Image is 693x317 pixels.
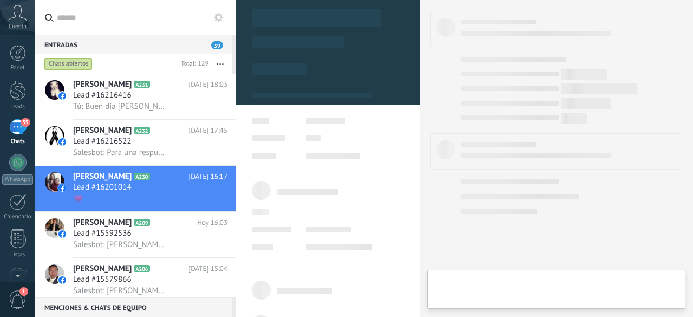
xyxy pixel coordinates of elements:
img: icon [58,276,66,284]
img: icon [58,230,66,238]
span: [DATE] 16:17 [188,171,227,182]
span: [DATE] 15:04 [188,263,227,274]
span: [DATE] 18:03 [188,79,227,90]
div: Calendario [2,214,34,221]
span: 👾 [73,193,83,204]
span: Lead #15592536 [73,228,132,239]
span: Salesbot: [PERSON_NAME], ¿quieres recibir novedades y promociones de la Escuela Cetim? Déjanos tu... [73,240,168,250]
div: Chats [2,138,34,145]
span: 39 [21,118,30,127]
div: Total: 129 [176,59,208,69]
span: Lead #16216416 [73,90,132,101]
span: Tú: Buen día [PERSON_NAME] dime tiene sun numero de whatsapp para darte la informacion? o bien ag... [73,101,168,112]
div: Listas [2,251,34,258]
span: Lead #16201014 [73,182,132,193]
a: avataricon[PERSON_NAME]A231[DATE] 18:03Lead #16216416Tú: Buen día [PERSON_NAME] dime tiene sun nu... [35,74,236,119]
div: Leads [2,103,34,111]
span: [PERSON_NAME] [73,79,132,90]
span: Salesbot: Para una respuesta más rápida y directa del Curso de Biomagnetismo u otros temas, escrí... [73,147,168,158]
span: A209 [134,219,149,226]
div: WhatsApp [2,174,33,185]
a: avataricon[PERSON_NAME]A232[DATE] 17:45Lead #16216522Salesbot: Para una respuesta más rápida y di... [35,120,236,165]
a: avataricon[PERSON_NAME]A206[DATE] 15:04Lead #15579866Salesbot: [PERSON_NAME], ¿quieres recibir no... [35,258,236,303]
div: Panel [2,64,34,72]
span: Cuenta [9,23,27,30]
span: Salesbot: [PERSON_NAME], ¿quieres recibir novedades y promociones de la Escuela Cetim? Déjanos tu... [73,286,168,296]
span: A232 [134,127,149,134]
a: avataricon[PERSON_NAME]A230[DATE] 16:17Lead #16201014👾 [35,166,236,211]
span: A206 [134,265,149,272]
span: Hoy 16:03 [197,217,227,228]
span: [DATE] 17:45 [188,125,227,136]
a: avataricon[PERSON_NAME]A209Hoy 16:03Lead #15592536Salesbot: [PERSON_NAME], ¿quieres recibir noved... [35,212,236,257]
span: Lead #15579866 [73,274,132,285]
span: Lead #16216522 [73,136,132,147]
span: [PERSON_NAME] [73,171,132,182]
img: icon [58,184,66,192]
div: Menciones & Chats de equipo [35,297,232,317]
span: 39 [211,41,223,49]
span: [PERSON_NAME] [73,217,132,228]
img: icon [58,138,66,146]
span: 1 [19,287,28,296]
span: [PERSON_NAME] [73,263,132,274]
img: icon [58,92,66,100]
span: A231 [134,81,149,88]
span: [PERSON_NAME] [73,125,132,136]
div: Chats abiertos [44,57,93,70]
span: A230 [134,173,149,180]
div: Entradas [35,35,232,54]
